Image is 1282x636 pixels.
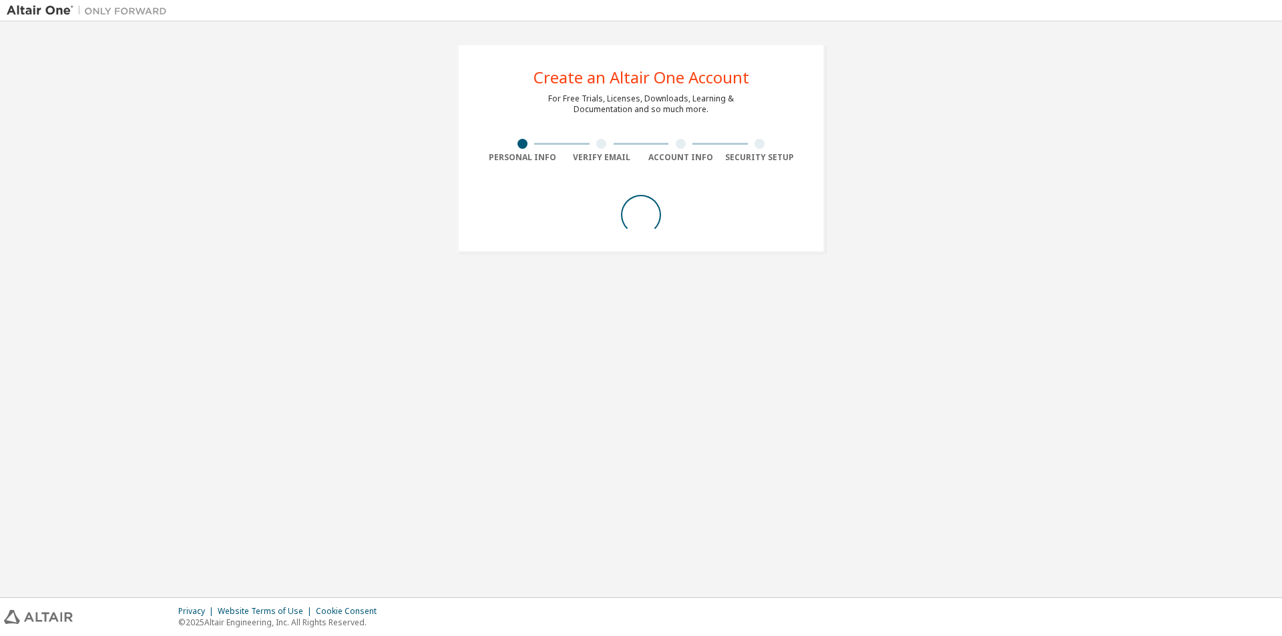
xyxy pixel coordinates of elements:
[641,152,720,163] div: Account Info
[720,152,800,163] div: Security Setup
[562,152,642,163] div: Verify Email
[4,610,73,624] img: altair_logo.svg
[483,152,562,163] div: Personal Info
[533,69,749,85] div: Create an Altair One Account
[316,606,385,617] div: Cookie Consent
[178,606,218,617] div: Privacy
[218,606,316,617] div: Website Terms of Use
[178,617,385,628] p: © 2025 Altair Engineering, Inc. All Rights Reserved.
[548,93,734,115] div: For Free Trials, Licenses, Downloads, Learning & Documentation and so much more.
[7,4,174,17] img: Altair One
